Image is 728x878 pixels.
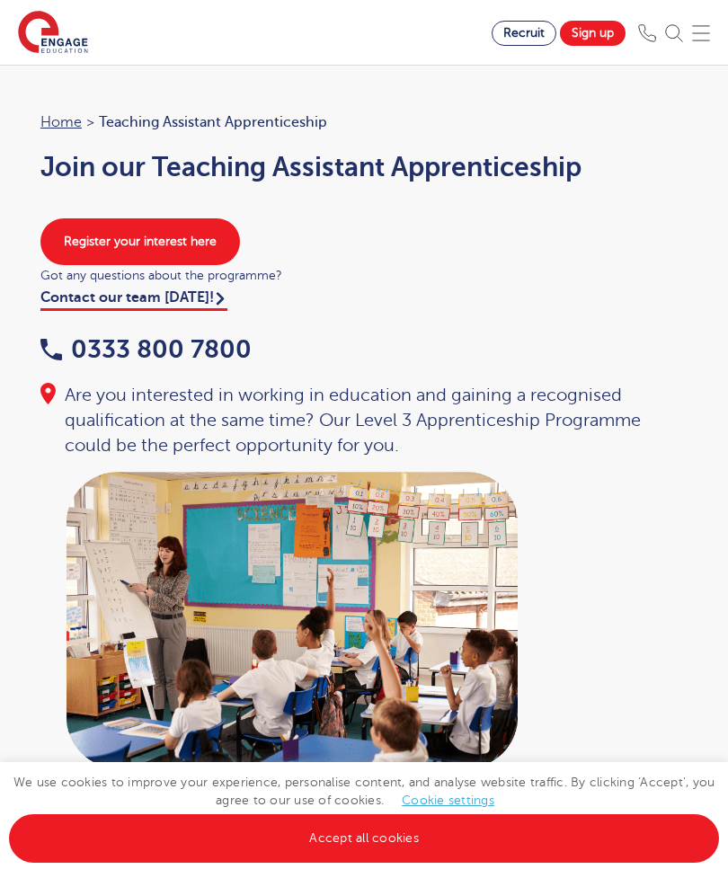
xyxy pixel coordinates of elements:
[560,21,626,46] a: Sign up
[40,114,82,130] a: Home
[9,776,719,845] span: We use cookies to improve your experience, personalise content, and analyse website traffic. By c...
[40,289,227,311] a: Contact our team [DATE]!
[86,114,94,130] span: >
[40,335,252,363] a: 0333 800 7800
[492,21,556,46] a: Recruit
[503,26,545,40] span: Recruit
[9,814,719,863] a: Accept all cookies
[40,218,240,265] a: Register your interest here
[665,24,683,42] img: Search
[40,152,688,182] h1: Join our Teaching Assistant Apprenticeship
[40,265,688,286] span: Got any questions about the programme?
[638,24,656,42] img: Phone
[18,11,88,56] img: Engage Education
[692,24,710,42] img: Mobile Menu
[402,794,494,807] a: Cookie settings
[40,111,688,134] nav: breadcrumb
[99,111,327,134] span: Teaching Assistant Apprenticeship
[40,383,688,458] div: Are you interested in working in education and gaining a recognised qualification at the same tim...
